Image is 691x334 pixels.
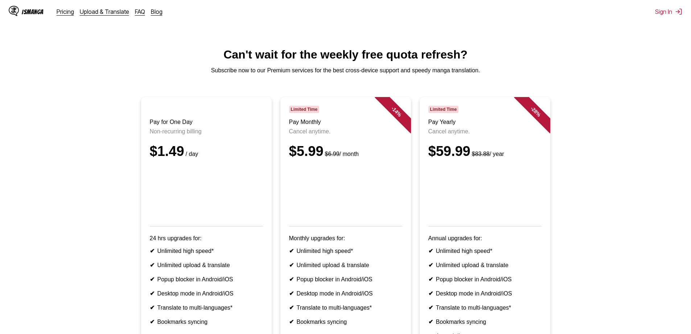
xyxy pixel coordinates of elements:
p: Annual upgrades for: [428,235,542,242]
h3: Pay Yearly [428,119,542,125]
div: - 14 % [374,90,418,133]
li: Bookmarks syncing [428,318,542,325]
b: ✔ [428,290,433,297]
b: ✔ [289,290,294,297]
small: / day [184,151,198,157]
s: $83.88 [472,151,490,157]
h1: Can't wait for the weekly free quota refresh? [6,48,685,61]
p: 24 hrs upgrades for: [150,235,263,242]
li: Unlimited upload & translate [428,262,542,269]
li: Unlimited upload & translate [150,262,263,269]
div: IsManga [22,8,44,15]
b: ✔ [289,276,294,282]
b: ✔ [428,276,433,282]
li: Translate to multi-languages* [289,304,402,311]
li: Unlimited high speed* [150,248,263,254]
a: FAQ [135,8,145,15]
li: Desktop mode in Android/iOS [150,290,263,297]
li: Bookmarks syncing [150,318,263,325]
b: ✔ [289,305,294,311]
b: ✔ [150,290,155,297]
p: Cancel anytime. [289,128,402,135]
b: ✔ [428,319,433,325]
h3: Pay Monthly [289,119,402,125]
b: ✔ [150,319,155,325]
li: Translate to multi-languages* [428,304,542,311]
b: ✔ [289,248,294,254]
li: Popup blocker in Android/iOS [428,276,542,283]
iframe: PayPal [150,168,263,216]
li: Unlimited high speed* [428,248,542,254]
p: Subscribe now to our Premium services for the best cross-device support and speedy manga translat... [6,67,685,74]
div: $59.99 [428,144,542,159]
b: ✔ [428,305,433,311]
b: ✔ [428,262,433,268]
div: - 28 % [514,90,557,133]
b: ✔ [150,248,155,254]
li: Desktop mode in Android/iOS [289,290,402,297]
button: Sign In [655,8,682,15]
li: Desktop mode in Android/iOS [428,290,542,297]
small: / year [470,151,504,157]
b: ✔ [428,248,433,254]
iframe: PayPal [289,168,402,216]
a: Blog [151,8,163,15]
b: ✔ [289,262,294,268]
a: IsManga LogoIsManga [9,6,57,17]
p: Non-recurring billing [150,128,263,135]
b: ✔ [150,276,155,282]
div: $1.49 [150,144,263,159]
p: Cancel anytime. [428,128,542,135]
li: Popup blocker in Android/iOS [289,276,402,283]
img: Sign out [675,8,682,15]
b: ✔ [150,305,155,311]
p: Monthly upgrades for: [289,235,402,242]
s: $6.99 [325,151,340,157]
iframe: PayPal [428,168,542,216]
span: Limited Time [289,106,319,113]
li: Unlimited high speed* [289,248,402,254]
a: Pricing [57,8,74,15]
span: Limited Time [428,106,458,113]
small: / month [324,151,359,157]
div: $5.99 [289,144,402,159]
li: Popup blocker in Android/iOS [150,276,263,283]
li: Bookmarks syncing [289,318,402,325]
h3: Pay for One Day [150,119,263,125]
li: Unlimited upload & translate [289,262,402,269]
a: Upload & Translate [80,8,129,15]
li: Translate to multi-languages* [150,304,263,311]
img: IsManga Logo [9,6,19,16]
b: ✔ [150,262,155,268]
b: ✔ [289,319,294,325]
